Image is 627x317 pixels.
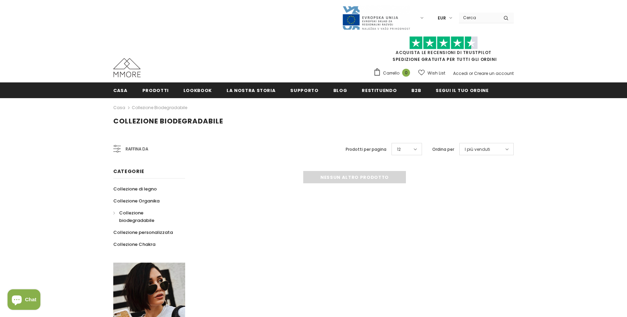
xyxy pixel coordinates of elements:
a: Javni Razpis [342,15,410,21]
img: Javni Razpis [342,5,410,30]
a: Acquista le recensioni di TrustPilot [396,50,491,55]
a: Collezione di legno [113,183,157,195]
label: Prodotti per pagina [346,146,386,153]
span: Prodotti [142,87,169,94]
a: B2B [411,82,421,98]
span: Categorie [113,168,144,175]
span: Raffina da [126,145,148,153]
inbox-online-store-chat: Shopify online store chat [5,289,42,312]
label: Ordina per [432,146,454,153]
a: supporto [290,82,318,98]
a: Blog [333,82,347,98]
span: Collezione di legno [113,186,157,192]
span: or [469,70,473,76]
a: Lookbook [183,82,212,98]
span: 12 [397,146,401,153]
span: supporto [290,87,318,94]
span: La nostra storia [227,87,276,94]
span: 0 [402,69,410,77]
a: Wish List [418,67,445,79]
a: Accedi [453,70,468,76]
a: Carrello 0 [373,68,413,78]
span: I più venduti [465,146,490,153]
a: Prodotti [142,82,169,98]
span: Collezione Chakra [113,241,155,248]
span: Collezione biodegradabile [113,116,223,126]
a: Collezione Chakra [113,238,155,250]
a: Collezione biodegradabile [132,105,187,110]
span: Restituendo [362,87,397,94]
a: Creare un account [474,70,514,76]
a: Segui il tuo ordine [436,82,488,98]
a: Casa [113,82,128,98]
span: Lookbook [183,87,212,94]
span: Collezione personalizzata [113,229,173,236]
span: Collezione Organika [113,198,159,204]
span: Collezione biodegradabile [119,210,154,224]
a: La nostra storia [227,82,276,98]
span: B2B [411,87,421,94]
span: Carrello [383,70,399,77]
span: EUR [438,15,446,22]
span: Blog [333,87,347,94]
a: Collezione Organika [113,195,159,207]
span: Segui il tuo ordine [436,87,488,94]
input: Search Site [459,13,498,23]
a: Collezione personalizzata [113,226,173,238]
span: Wish List [427,70,445,77]
img: Fidati di Pilot Stars [409,36,478,50]
a: Restituendo [362,82,397,98]
span: SPEDIZIONE GRATUITA PER TUTTI GLI ORDINI [373,39,514,62]
a: Casa [113,104,125,112]
a: Collezione biodegradabile [113,207,178,226]
span: Casa [113,87,128,94]
img: Casi MMORE [113,58,141,77]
